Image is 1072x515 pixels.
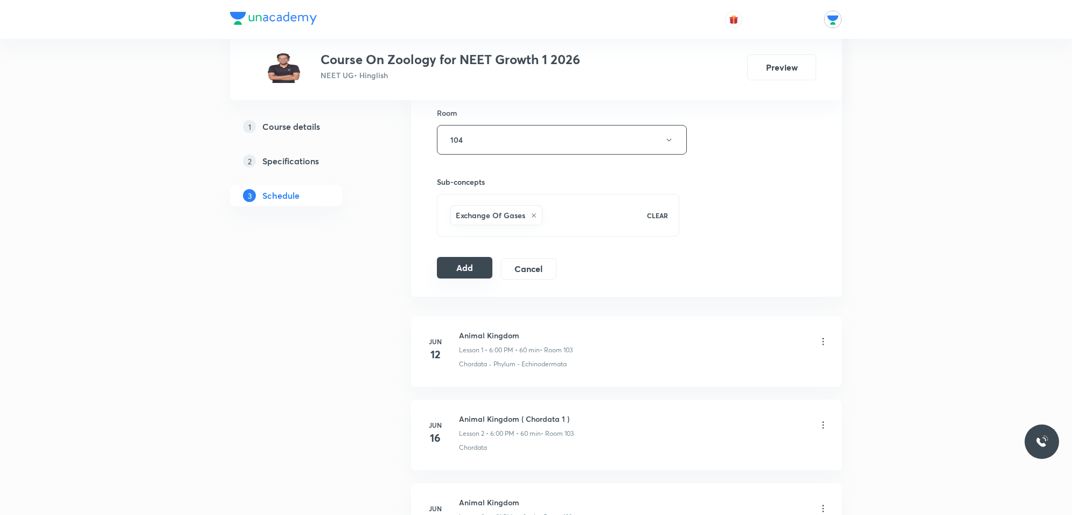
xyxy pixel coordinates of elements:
h4: 12 [424,346,446,363]
h4: 16 [424,430,446,446]
img: Company Logo [230,12,317,25]
h6: Jun [424,337,446,346]
h5: Schedule [262,189,300,202]
a: 2Specifications [230,150,377,172]
h6: Exchange Of Gases [456,210,525,221]
img: Unacademy Jodhpur [824,10,842,29]
button: avatar [725,11,742,28]
p: Chordata [459,443,487,453]
button: Cancel [501,258,556,280]
img: avatar [729,15,739,24]
h6: Animal Kingdom [459,330,573,341]
h6: Animal Kingdom ( Chordata 1 ) [459,413,574,424]
h5: Specifications [262,155,319,168]
h6: Room [437,107,457,119]
h6: Animal Kingdom [459,497,572,508]
img: 27db10ba52964d88be0fe0e91f569608.jpg [256,52,312,83]
button: Preview [747,54,816,80]
h3: Course On Zoology for NEET Growth 1 2026 [321,52,580,67]
p: • Room 103 [541,429,574,439]
p: Phylum - Echinodermata [493,359,567,369]
p: Chordata [459,359,487,369]
p: Lesson 1 • 6:00 PM • 60 min [459,345,540,355]
h6: Jun [424,420,446,430]
p: NEET UG • Hinglish [321,69,580,81]
p: 1 [243,120,256,133]
p: 3 [243,189,256,202]
p: • Room 103 [540,345,573,355]
h6: Sub-concepts [437,176,679,187]
p: Lesson 2 • 6:00 PM • 60 min [459,429,541,439]
h5: Course details [262,120,320,133]
div: · [489,359,491,369]
h6: Jun [424,504,446,513]
p: CLEAR [647,211,668,220]
button: Add [437,257,492,279]
a: 1Course details [230,116,377,137]
p: 2 [243,155,256,168]
img: ttu [1035,435,1048,448]
a: Company Logo [230,12,317,27]
button: 104 [437,125,687,155]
